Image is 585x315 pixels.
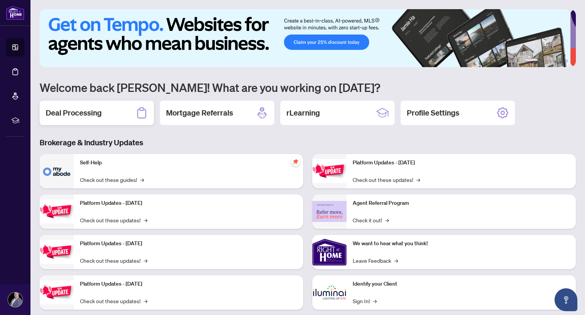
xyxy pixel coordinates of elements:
h2: Mortgage Referrals [166,108,233,118]
button: 3 [547,59,550,63]
button: 6 [565,59,568,63]
img: Identify your Client [312,275,347,310]
span: → [394,256,398,265]
button: 4 [553,59,556,63]
button: 5 [559,59,562,63]
img: Self-Help [40,154,74,188]
p: Platform Updates - [DATE] [80,280,297,288]
p: Platform Updates - [DATE] [80,239,297,248]
h1: Welcome back [PERSON_NAME]! What are you working on [DATE]? [40,80,576,95]
h2: Profile Settings [407,108,459,118]
span: → [373,297,377,305]
h2: rLearning [286,108,320,118]
span: → [416,175,420,184]
a: Check out these updates!→ [80,216,147,224]
span: → [140,175,144,184]
img: Platform Updates - September 16, 2025 [40,199,74,223]
img: Platform Updates - June 23, 2025 [312,159,347,183]
span: → [144,256,147,265]
p: Agent Referral Program [353,199,570,207]
img: Platform Updates - July 21, 2025 [40,240,74,264]
button: Open asap [555,288,577,311]
p: Identify your Client [353,280,570,288]
p: We want to hear what you think! [353,239,570,248]
p: Platform Updates - [DATE] [80,199,297,207]
h2: Deal Processing [46,108,102,118]
span: pushpin [291,157,300,166]
img: Profile Icon [8,292,22,307]
img: Agent Referral Program [312,201,347,222]
h3: Brokerage & Industry Updates [40,137,576,148]
img: Slide 0 [40,9,570,67]
img: logo [6,6,24,20]
img: We want to hear what you think! [312,235,347,269]
p: Self-Help [80,159,297,167]
span: → [144,297,147,305]
a: Sign In!→ [353,297,377,305]
p: Platform Updates - [DATE] [353,159,570,167]
a: Leave Feedback→ [353,256,398,265]
button: 2 [541,59,544,63]
span: → [385,216,389,224]
a: Check out these guides!→ [80,175,144,184]
a: Check out these updates!→ [80,256,147,265]
img: Platform Updates - July 8, 2025 [40,280,74,304]
a: Check out these updates!→ [80,297,147,305]
span: → [144,216,147,224]
a: Check out these updates!→ [353,175,420,184]
button: 1 [526,59,538,63]
a: Check it out!→ [353,216,389,224]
